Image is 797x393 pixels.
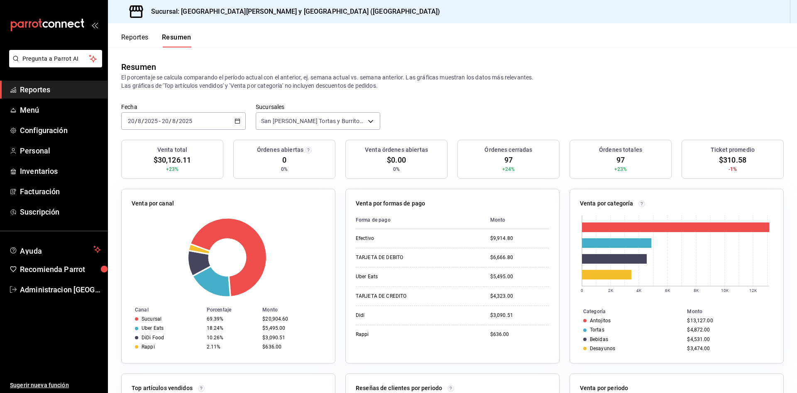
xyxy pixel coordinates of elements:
[590,318,611,324] div: Antojitos
[135,118,137,124] span: /
[687,346,770,351] div: $3,474.00
[490,312,549,319] div: $3,090.51
[257,146,303,154] h3: Órdenes abiertas
[365,146,428,154] h3: Venta órdenes abiertas
[20,104,101,116] span: Menú
[259,305,335,314] th: Monto
[122,305,203,314] th: Canal
[20,264,101,275] span: Recomienda Parrot
[20,145,101,156] span: Personal
[157,146,187,154] h3: Venta total
[161,118,169,124] input: --
[356,384,442,393] p: Reseñas de clientes por periodo
[393,166,400,173] span: 0%
[502,166,515,173] span: +24%
[729,166,737,173] span: -1%
[137,118,142,124] input: --
[356,254,439,261] div: TARJETA DE DEBITO
[484,211,549,229] th: Monto
[207,335,256,341] div: 10.26%
[256,104,380,110] label: Sucursales
[608,288,614,293] text: 2K
[20,245,90,255] span: Ayuda
[262,316,322,322] div: $20,904.60
[207,325,256,331] div: 18.24%
[127,118,135,124] input: --
[636,288,642,293] text: 4K
[132,384,193,393] p: Top artículos vendidos
[484,146,532,154] h3: Órdenes cerradas
[490,331,549,338] div: $636.00
[590,327,604,333] div: Tortas
[207,316,256,322] div: 69.39%
[162,33,191,47] button: Resumen
[6,60,102,69] a: Pregunta a Parrot AI
[121,61,156,73] div: Resumen
[590,346,615,351] div: Desayunos
[687,318,770,324] div: $13,127.00
[490,273,549,280] div: $5,495.00
[121,73,784,90] p: El porcentaje se calcula comparando el período actual con el anterior, ej. semana actual vs. sema...
[121,104,246,110] label: Fecha
[711,146,755,154] h3: Ticket promedio
[490,254,549,261] div: $6,666.80
[282,154,286,166] span: 0
[9,50,102,67] button: Pregunta a Parrot AI
[20,186,101,197] span: Facturación
[616,154,625,166] span: 97
[687,327,770,333] div: $4,872.00
[20,166,101,177] span: Inventarios
[132,199,174,208] p: Venta por canal
[20,206,101,218] span: Suscripción
[142,335,164,341] div: DiDi Food
[721,288,729,293] text: 10K
[694,288,699,293] text: 8K
[356,199,425,208] p: Venta por formas de pago
[580,384,628,393] p: Venta por periodo
[580,199,633,208] p: Venta por categoría
[159,118,161,124] span: -
[121,33,191,47] div: navigation tabs
[356,235,439,242] div: Efectivo
[665,288,670,293] text: 6K
[614,166,627,173] span: +23%
[590,336,608,342] div: Bebidas
[144,118,158,124] input: ----
[356,312,439,319] div: Didi
[356,293,439,300] div: TARJETA DE CREDITO
[166,166,179,173] span: +23%
[178,118,193,124] input: ----
[387,154,406,166] span: $0.00
[262,344,322,350] div: $636.00
[684,307,783,316] th: Monto
[203,305,259,314] th: Porcentaje
[262,335,322,341] div: $3,090.51
[261,117,365,125] span: San [PERSON_NAME] Tortas y Burritos ([GEOGRAPHIC_DATA])
[10,381,101,390] span: Sugerir nueva función
[169,118,171,124] span: /
[172,118,176,124] input: --
[356,211,484,229] th: Forma de pago
[687,336,770,342] div: $4,531.00
[121,33,149,47] button: Reportes
[142,118,144,124] span: /
[262,325,322,331] div: $5,495.00
[142,344,155,350] div: Rappi
[356,331,439,338] div: Rappi
[20,84,101,95] span: Reportes
[142,316,161,322] div: Sucursal
[22,54,89,63] span: Pregunta a Parrot AI
[570,307,684,316] th: Categoría
[154,154,191,166] span: $30,126.11
[749,288,757,293] text: 12K
[207,344,256,350] div: 2.11%
[281,166,288,173] span: 0%
[490,235,549,242] div: $9,914.80
[142,325,164,331] div: Uber Eats
[91,22,98,28] button: open_drawer_menu
[599,146,642,154] h3: Órdenes totales
[504,154,513,166] span: 97
[490,293,549,300] div: $4,323.00
[176,118,178,124] span: /
[144,7,440,17] h3: Sucursal: [GEOGRAPHIC_DATA][PERSON_NAME] y [GEOGRAPHIC_DATA] ([GEOGRAPHIC_DATA])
